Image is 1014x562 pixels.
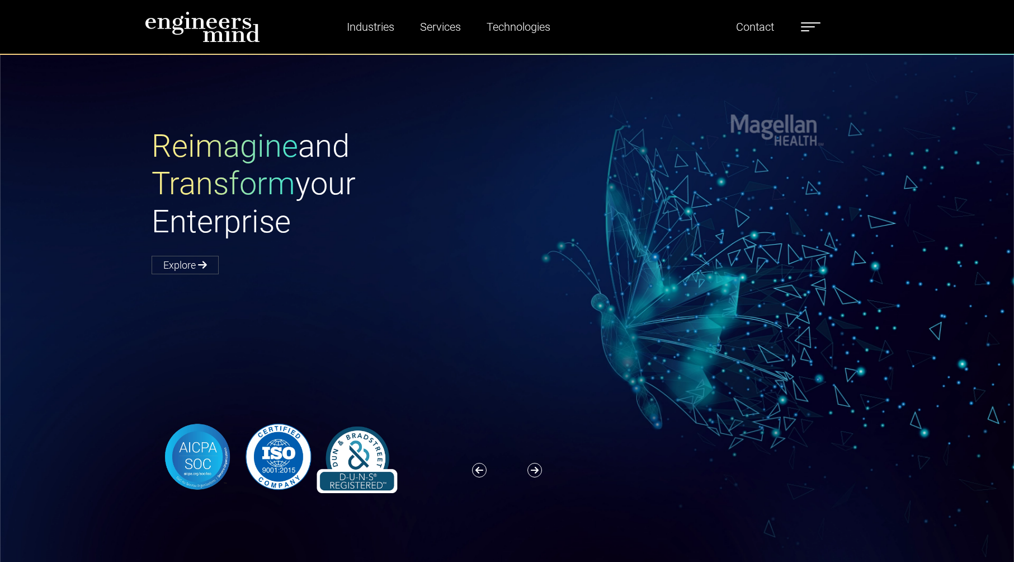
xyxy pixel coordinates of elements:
a: Industries [342,14,399,40]
span: Transform [152,165,295,202]
span: Reimagine [152,128,298,165]
a: Services [416,14,465,40]
a: Technologies [482,14,555,40]
img: logo [145,11,260,43]
a: Explore [152,256,219,274]
h1: and your Enterprise [152,128,507,241]
img: banner-logo [152,420,404,493]
a: Contact [732,14,779,40]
